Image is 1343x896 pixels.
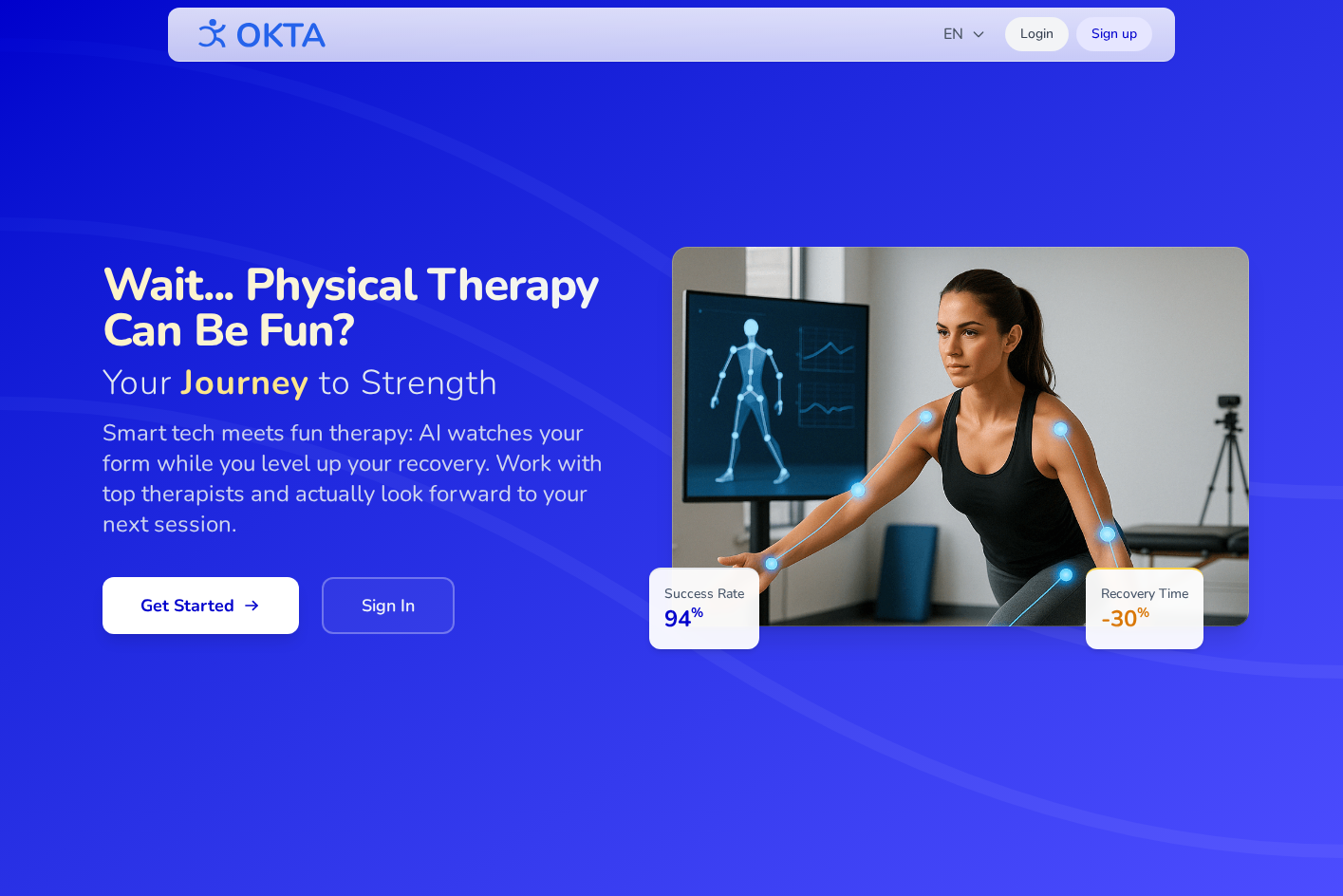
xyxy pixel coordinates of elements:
[103,364,634,402] span: Your to Strength
[1005,17,1069,51] a: Login
[932,15,998,53] button: EN
[664,604,744,634] p: 94
[191,9,327,59] img: OKTA logo
[103,418,634,539] p: Smart tech meets fun therapy: AI watches your form while you level up your recovery. Work with to...
[1076,17,1152,51] a: Sign up
[103,577,299,634] a: Get Started
[664,585,744,604] p: Success Rate
[322,577,455,634] a: Sign In
[103,262,634,353] span: Wait... Physical Therapy Can Be Fun?
[140,592,261,619] span: Get Started
[181,360,309,406] span: Journey
[943,23,986,46] span: EN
